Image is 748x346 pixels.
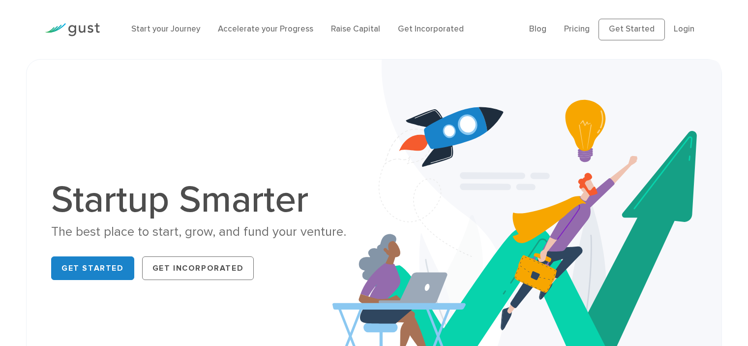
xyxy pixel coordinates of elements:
[131,24,200,34] a: Start your Journey
[331,24,380,34] a: Raise Capital
[142,256,254,280] a: Get Incorporated
[564,24,590,34] a: Pricing
[398,24,464,34] a: Get Incorporated
[51,181,366,219] h1: Startup Smarter
[674,24,694,34] a: Login
[598,19,665,40] a: Get Started
[529,24,546,34] a: Blog
[45,23,100,36] img: Gust Logo
[51,256,134,280] a: Get Started
[218,24,313,34] a: Accelerate your Progress
[51,223,366,241] div: The best place to start, grow, and fund your venture.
